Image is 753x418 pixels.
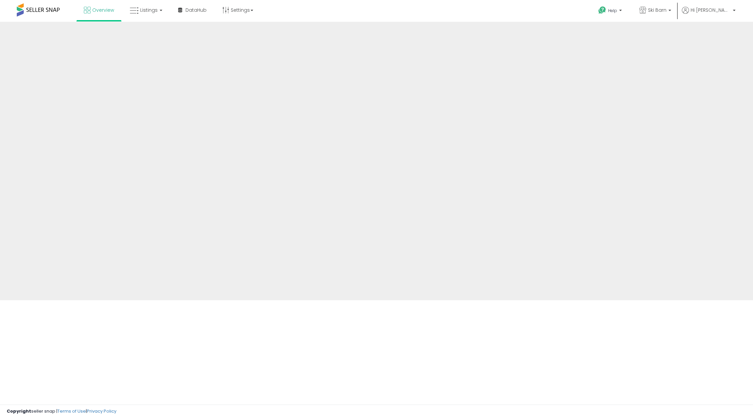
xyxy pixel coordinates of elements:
a: Hi [PERSON_NAME] [682,7,736,22]
span: Overview [92,7,114,13]
span: Listings [140,7,158,13]
a: Help [593,1,629,22]
span: DataHub [185,7,207,13]
span: Hi [PERSON_NAME] [691,7,731,13]
span: Help [608,8,617,13]
span: Ski Barn [648,7,666,13]
i: Get Help [598,6,606,14]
